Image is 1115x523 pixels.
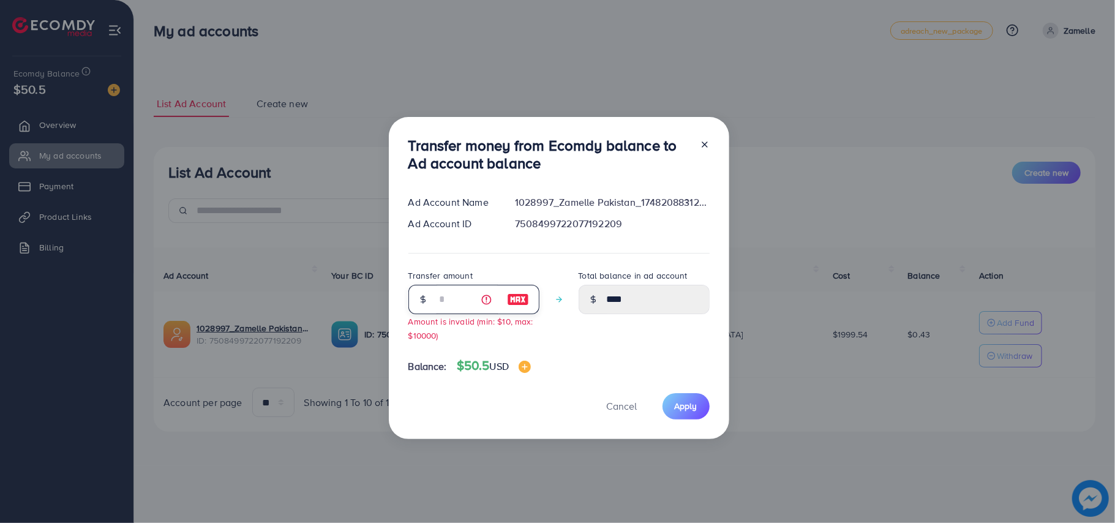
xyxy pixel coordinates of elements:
img: image [507,292,529,307]
div: 7508499722077192209 [505,217,719,231]
label: Transfer amount [408,269,473,282]
h4: $50.5 [457,358,531,374]
span: Cancel [607,399,637,413]
div: Ad Account Name [399,195,506,209]
div: Ad Account ID [399,217,506,231]
label: Total balance in ad account [579,269,688,282]
span: Balance: [408,359,447,374]
small: Amount is invalid (min: $10, max: $10000) [408,315,533,341]
h3: Transfer money from Ecomdy balance to Ad account balance [408,137,690,172]
button: Apply [663,393,710,420]
span: USD [490,359,509,373]
img: image [519,361,531,373]
button: Cancel [591,393,653,420]
span: Apply [675,400,697,412]
div: 1028997_Zamelle Pakistan_1748208831279 [505,195,719,209]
